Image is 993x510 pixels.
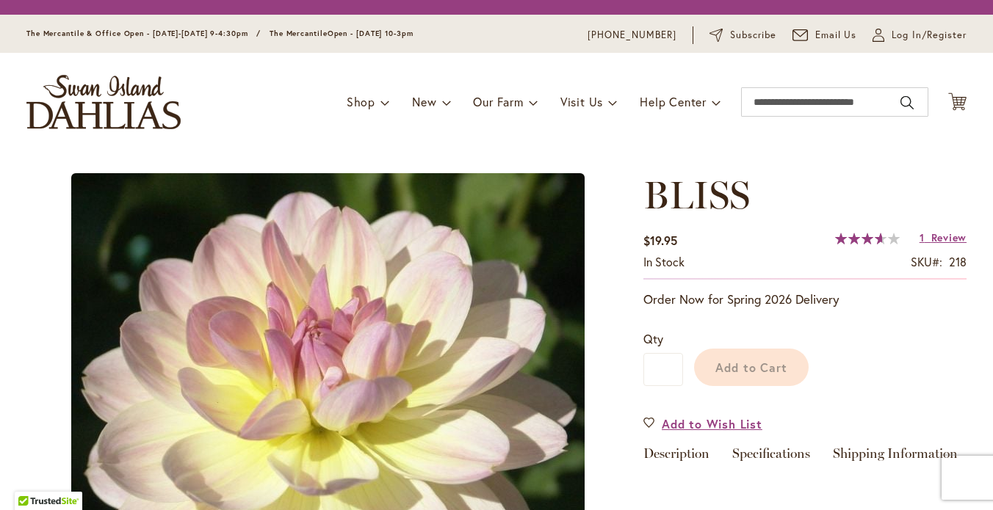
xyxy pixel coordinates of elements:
[833,447,958,468] a: Shipping Information
[588,28,676,43] a: [PHONE_NUMBER]
[949,254,967,271] div: 218
[26,29,328,38] span: The Mercantile & Office Open - [DATE]-[DATE] 9-4:30pm / The Mercantile
[730,28,776,43] span: Subscribe
[643,254,685,269] span: In stock
[473,94,523,109] span: Our Farm
[920,230,967,244] a: 1 Review
[643,172,750,218] span: BLISS
[662,415,762,432] span: Add to Wish List
[920,230,925,244] span: 1
[643,254,685,271] div: Availability
[815,28,857,43] span: Email Us
[643,415,762,432] a: Add to Wish List
[709,28,776,43] a: Subscribe
[892,28,967,43] span: Log In/Register
[911,254,942,269] strong: SKU
[412,94,436,109] span: New
[643,331,663,346] span: Qty
[560,94,603,109] span: Visit Us
[931,230,967,244] span: Review
[643,447,967,468] div: Detailed Product Info
[732,447,810,468] a: Specifications
[835,233,900,244] div: 73%
[26,75,181,129] a: store logo
[328,29,414,38] span: Open - [DATE] 10-3pm
[643,291,967,308] p: Order Now for Spring 2026 Delivery
[873,28,967,43] a: Log In/Register
[11,458,52,499] iframe: Launch Accessibility Center
[640,94,707,109] span: Help Center
[643,233,677,248] span: $19.95
[643,447,709,468] a: Description
[792,28,857,43] a: Email Us
[347,94,375,109] span: Shop
[900,91,914,114] button: Search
